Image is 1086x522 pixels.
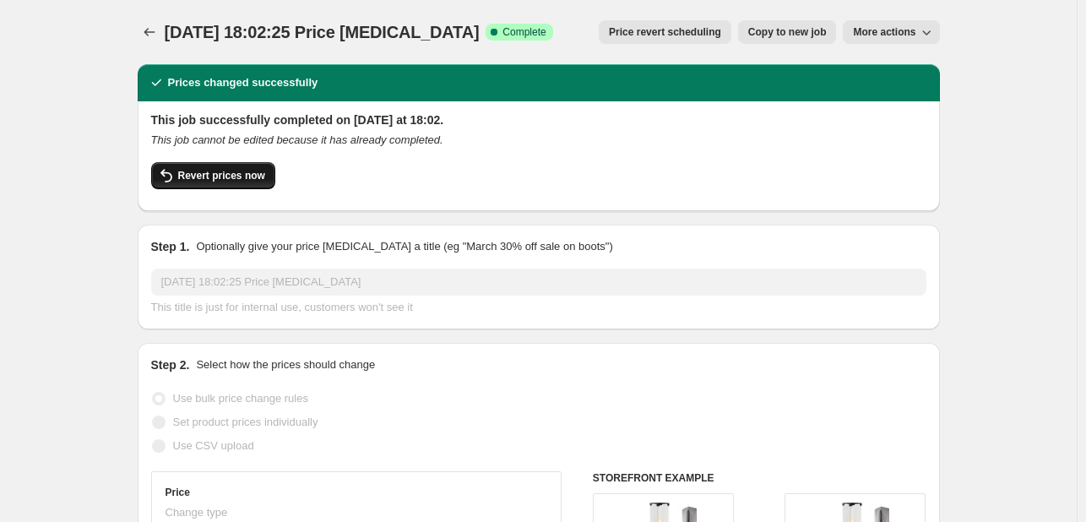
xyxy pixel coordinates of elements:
span: Use bulk price change rules [173,392,308,405]
button: More actions [843,20,939,44]
h2: Step 2. [151,356,190,373]
button: Revert prices now [151,162,275,189]
span: [DATE] 18:02:25 Price [MEDICAL_DATA] [165,23,480,41]
h2: This job successfully completed on [DATE] at 18:02. [151,111,926,128]
p: Select how the prices should change [196,356,375,373]
span: Use CSV upload [173,439,254,452]
span: Set product prices individually [173,416,318,428]
span: Revert prices now [178,169,265,182]
i: This job cannot be edited because it has already completed. [151,133,443,146]
button: Copy to new job [738,20,837,44]
span: Price revert scheduling [609,25,721,39]
span: Change type [166,506,228,519]
input: 30% off holiday sale [151,269,926,296]
span: More actions [853,25,915,39]
span: Copy to new job [748,25,827,39]
span: Complete [502,25,546,39]
h3: Price [166,486,190,499]
h6: STOREFRONT EXAMPLE [593,471,926,485]
p: Optionally give your price [MEDICAL_DATA] a title (eg "March 30% off sale on boots") [196,238,612,255]
button: Price revert scheduling [599,20,731,44]
h2: Step 1. [151,238,190,255]
button: Price change jobs [138,20,161,44]
h2: Prices changed successfully [168,74,318,91]
span: This title is just for internal use, customers won't see it [151,301,413,313]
